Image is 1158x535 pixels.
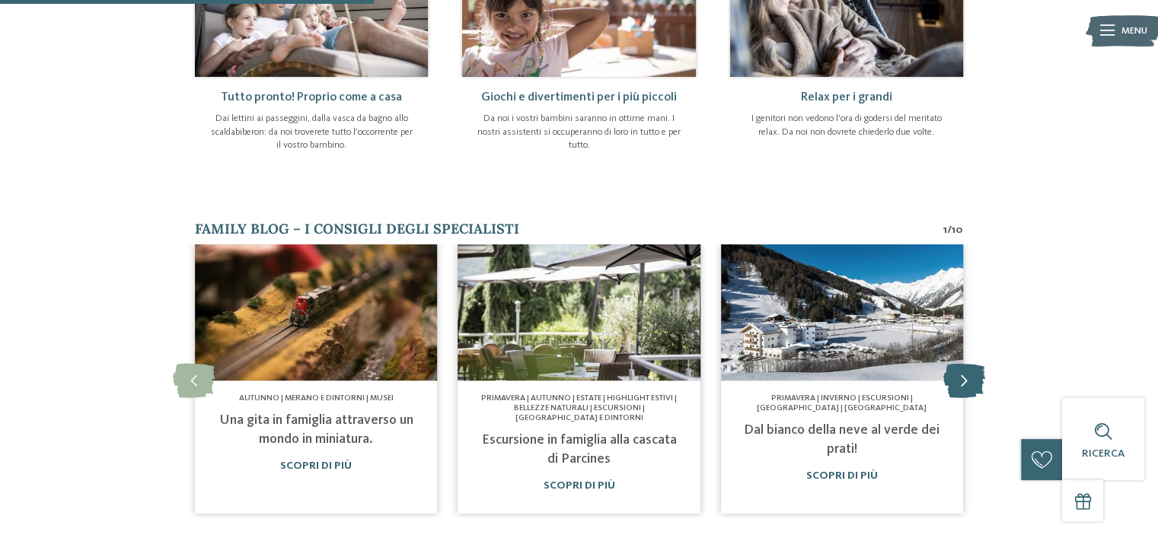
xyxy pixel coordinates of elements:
[195,220,519,237] span: Family Blog – i consigli degli specialisti
[209,112,414,152] p: Dai lettini ai passeggini, dalla vasca da bagno allo scaldabiberon: da noi troverete tutto l’occo...
[280,460,352,471] a: Scopri di più
[744,112,949,139] p: I genitori non vedono l’ora di godersi del meritato relax. Da noi non dovrete chiederlo due volte.
[219,413,413,446] a: Una gita in famiglia attraverso un mondo in miniatura.
[476,112,681,152] p: Da noi i vostri bambini saranno in ottime mani. I nostri assistenti si occuperanno di loro in tut...
[458,244,700,381] img: Hotel per bambini in Trentino: giochi e avventure a volontà
[481,433,676,466] a: Escursione in famiglia alla cascata di Parcines
[952,222,963,237] span: 10
[481,91,677,103] span: Giochi e divertimenti per i più piccoli
[481,394,677,422] span: Primavera | Autunno | Estate | Highlight estivi | Bellezze naturali | Escursioni | [GEOGRAPHIC_DA...
[801,91,892,103] span: Relax per i grandi
[757,394,927,412] span: Primavera | Inverno | Escursioni | [GEOGRAPHIC_DATA] | [GEOGRAPHIC_DATA]
[543,480,614,491] a: Scopri di più
[239,394,394,403] span: Autunno | Merano e dintorni | Musei
[943,222,947,237] span: 1
[1082,448,1125,459] span: Ricerca
[195,244,437,381] img: Hotel per bambini in Trentino: giochi e avventure a volontà
[221,91,402,103] span: Tutto pronto! Proprio come a casa
[947,222,952,237] span: /
[721,244,963,381] img: Hotel per bambini in Trentino: giochi e avventure a volontà
[744,423,939,456] a: Dal bianco della neve al verde dei prati!
[806,470,878,481] a: Scopri di più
